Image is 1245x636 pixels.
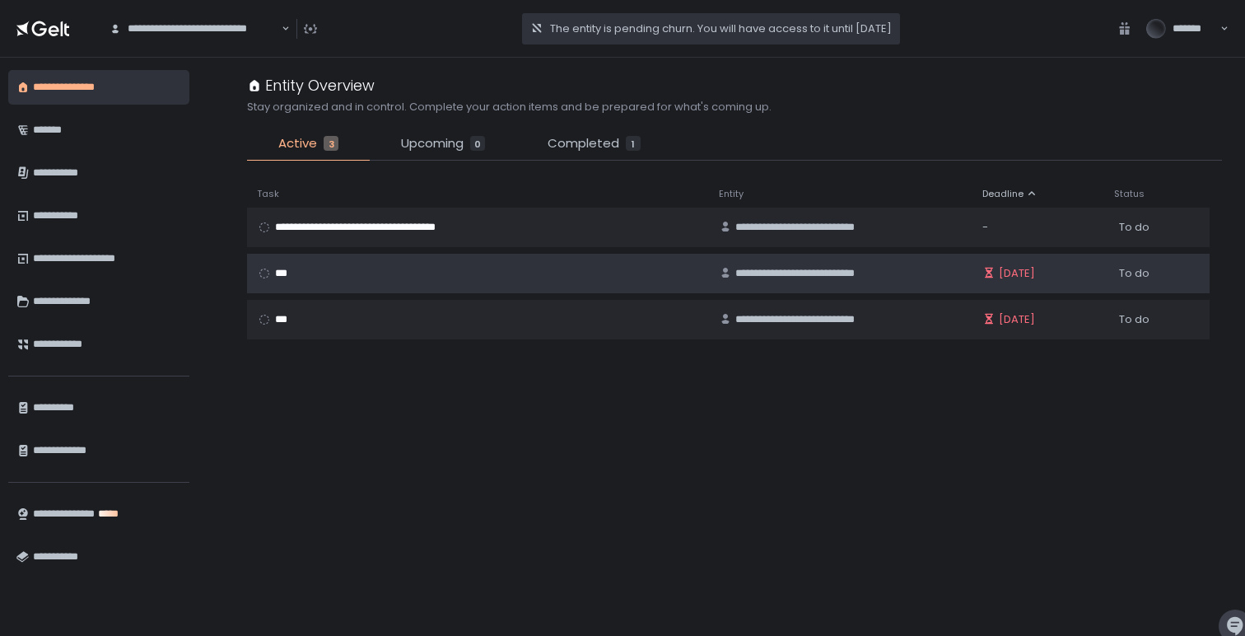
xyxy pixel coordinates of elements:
span: Entity [719,188,744,200]
span: - [982,220,988,235]
h2: Stay organized and in control. Complete your action items and be prepared for what's coming up. [247,100,772,115]
span: The entity is pending churn. You will have access to it until [DATE] [550,21,892,36]
span: To do [1119,312,1149,327]
div: 1 [626,136,641,151]
span: Status [1114,188,1145,200]
span: Completed [548,134,619,153]
span: [DATE] [999,312,1035,327]
div: 0 [470,136,485,151]
input: Search for option [279,21,280,37]
div: Entity Overview [247,74,375,96]
span: Task [257,188,279,200]
div: 3 [324,136,338,151]
span: To do [1119,266,1149,281]
span: [DATE] [999,266,1035,281]
span: Active [278,134,317,153]
div: Search for option [99,12,290,46]
span: Deadline [982,188,1024,200]
span: To do [1119,220,1149,235]
span: Upcoming [401,134,464,153]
